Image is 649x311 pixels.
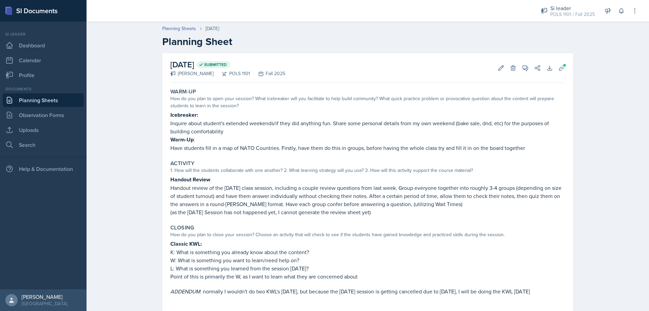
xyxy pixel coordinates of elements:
div: [PERSON_NAME] [170,70,214,77]
a: Calendar [3,53,84,67]
a: Search [3,138,84,152]
div: 1. How will the students collaborate with one another? 2. What learning strategy will you use? 3.... [170,167,565,174]
h2: Planning Sheet [162,36,573,48]
p: K: What is something you already know about the content? [170,248,565,256]
a: Planning Sheets [162,25,196,32]
p: : [170,135,565,144]
p: Have students fill in a map of NATO Countries. Firstly, have them do this in groups, before havin... [170,144,565,152]
div: Fall 2025 [250,70,285,77]
div: Si leader [3,31,84,37]
p: Point of this is primarily the W, as I want to learn what they are concerned about [170,272,565,281]
strong: Classic KWL: [170,240,202,248]
strong: Warm-Up [170,136,194,143]
span: Submitted [204,62,227,67]
label: Activity [170,160,194,167]
p: W: What is something you want to learn/need help on? [170,256,565,264]
a: Dashboard [3,39,84,52]
div: [GEOGRAPHIC_DATA] [22,300,67,307]
div: [PERSON_NAME] [22,293,67,300]
div: Si leader [550,4,595,12]
div: How do you plan to open your session? What icebreaker will you facilitate to help build community... [170,95,565,109]
a: Observation Forms [3,108,84,122]
h2: [DATE] [170,59,285,71]
p: (as the [DATE] Session has not happened yet, I cannot generate the review sheet yet) [170,208,565,216]
div: POLS 1101 / Fall 2025 [550,11,595,18]
div: How do you plan to close your session? Choose an activity that will check to see if the students ... [170,231,565,238]
a: Uploads [3,123,84,137]
strong: Icebreaker: [170,111,198,119]
p: Handout review of the [DATE] class session, including a couple review questions from last week. G... [170,184,565,208]
p: Inquire about student's extended weekends/if they did anything fun. Share some personal details f... [170,119,565,135]
label: Warm-Up [170,88,196,95]
p: L: What is something you learned from the session [DATE]? [170,264,565,272]
div: Documents [3,86,84,92]
div: [DATE] [206,25,219,32]
em: ADDENDUM [170,288,200,295]
a: Profile [3,68,84,82]
div: POLS 1101 [214,70,250,77]
a: Planning Sheets [3,93,84,107]
p: : normally I wouldn't do two KWL's [DATE], but because the [DATE] session is getting cancelled du... [170,287,565,295]
strong: Handout Review [170,176,210,183]
label: Closing [170,224,194,231]
div: Help & Documentation [3,162,84,176]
